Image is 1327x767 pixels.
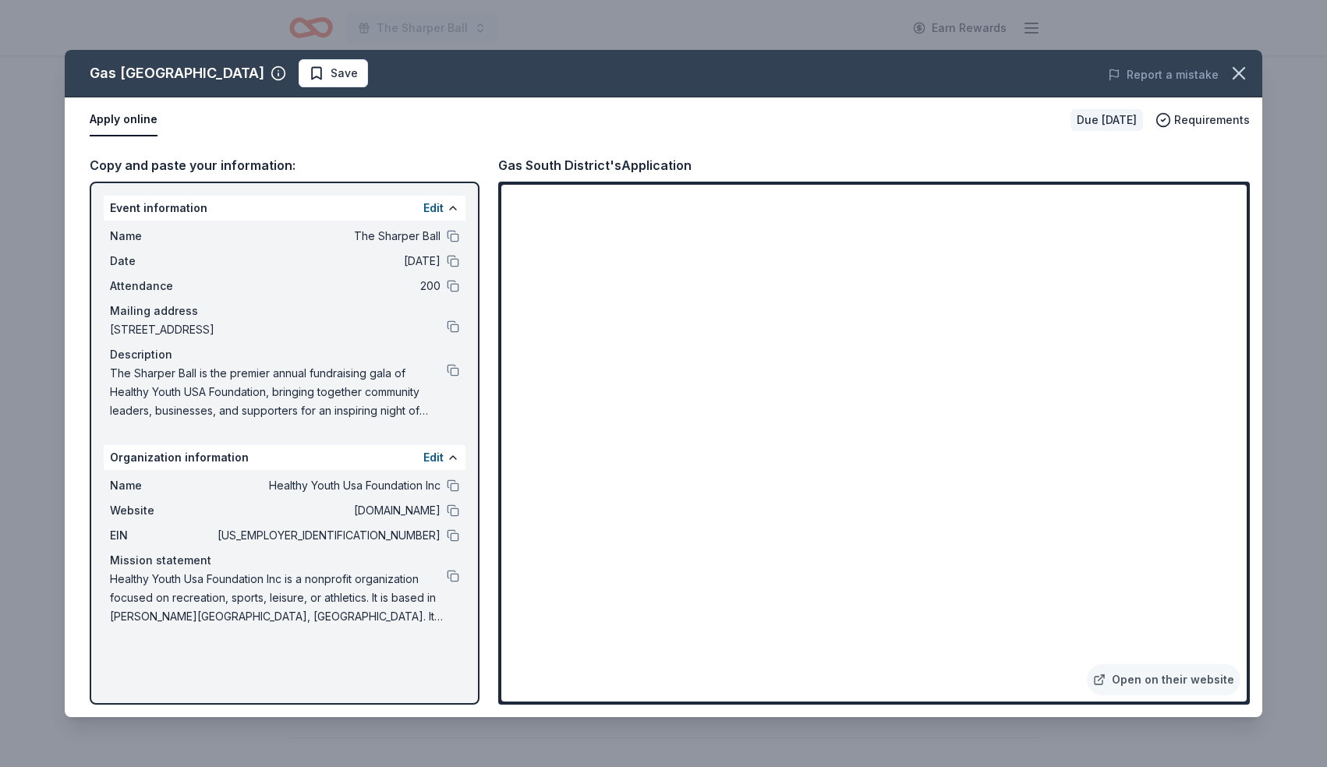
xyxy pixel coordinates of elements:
[110,570,447,626] span: Healthy Youth Usa Foundation Inc is a nonprofit organization focused on recreation, sports, leisu...
[214,227,441,246] span: The Sharper Ball
[110,320,447,339] span: [STREET_ADDRESS]
[110,526,214,545] span: EIN
[1155,111,1250,129] button: Requirements
[90,104,157,136] button: Apply online
[90,155,479,175] div: Copy and paste your information:
[1108,65,1219,84] button: Report a mistake
[104,196,465,221] div: Event information
[110,551,459,570] div: Mission statement
[423,199,444,217] button: Edit
[90,61,264,86] div: Gas [GEOGRAPHIC_DATA]
[214,501,441,520] span: [DOMAIN_NAME]
[110,345,459,364] div: Description
[214,277,441,295] span: 200
[214,526,441,545] span: [US_EMPLOYER_IDENTIFICATION_NUMBER]
[1174,111,1250,129] span: Requirements
[214,476,441,495] span: Healthy Youth Usa Foundation Inc
[331,64,358,83] span: Save
[110,364,447,420] span: The Sharper Ball is the premier annual fundraising gala of Healthy Youth USA Foundation, bringing...
[110,227,214,246] span: Name
[299,59,368,87] button: Save
[110,252,214,270] span: Date
[423,448,444,467] button: Edit
[1087,664,1240,695] a: Open on their website
[214,252,441,270] span: [DATE]
[1070,109,1143,131] div: Due [DATE]
[110,302,459,320] div: Mailing address
[498,155,692,175] div: Gas South District's Application
[110,277,214,295] span: Attendance
[110,476,214,495] span: Name
[104,445,465,470] div: Organization information
[110,501,214,520] span: Website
